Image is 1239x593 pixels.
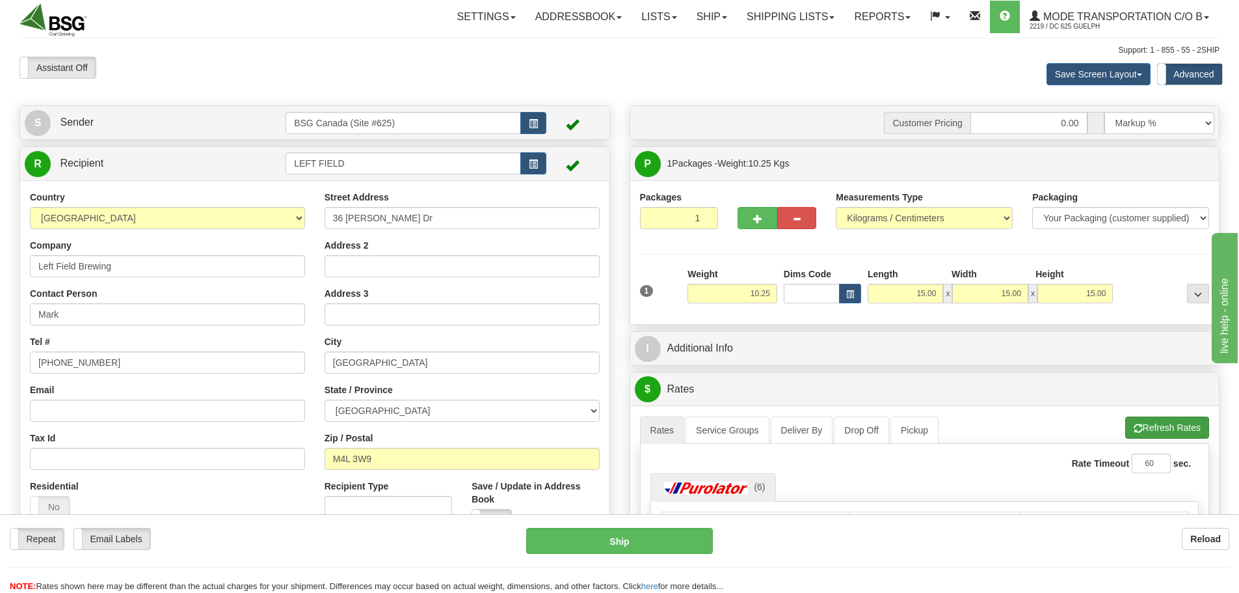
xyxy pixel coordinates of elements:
label: Dims Code [784,268,831,281]
label: Street Address [325,191,389,204]
span: Recipient [60,158,103,169]
label: Save / Update in Address Book [472,480,599,506]
iframe: chat widget [1209,230,1238,363]
span: Customer Pricing [884,112,970,134]
span: Weight: [717,158,789,169]
label: Company [30,239,72,252]
span: 2219 / DC 625 Guelph [1030,20,1127,33]
a: Drop Off [834,417,889,444]
button: Refresh Rates [1125,417,1209,439]
a: R Recipient [25,150,257,177]
div: Support: 1 - 855 - 55 - 2SHIP [20,45,1219,56]
span: NOTE: [10,581,36,591]
a: Service Groups [686,417,769,444]
label: Address 3 [325,287,369,300]
label: City [325,335,341,348]
label: Weight [687,268,717,281]
button: Save Screen Layout [1046,63,1151,85]
a: Mode Transportation c/o B 2219 / DC 625 Guelph [1020,1,1219,33]
label: sec. [1173,457,1191,470]
a: here [641,581,658,591]
b: Reload [1190,534,1221,544]
span: Mode Transportation c/o B [1040,11,1203,22]
span: Packages - [667,150,790,176]
th: List $ [849,512,938,536]
span: S [25,110,51,136]
span: x [943,284,952,303]
label: Height [1035,268,1064,281]
label: Email Labels [74,529,150,549]
th: Your $ [938,512,1020,536]
label: Assistant Off [20,57,96,78]
input: Sender Id [286,112,521,134]
label: Rate Timeout [1072,457,1129,470]
a: Shipping lists [737,1,844,33]
span: (6) [754,482,765,492]
span: Sender [60,117,94,128]
label: Repeat [10,529,64,549]
a: Pickup [890,417,939,444]
label: Packaging [1032,191,1078,204]
button: Ship [526,528,713,554]
span: P [635,151,661,177]
span: Kgs [774,158,790,169]
a: S Sender [25,109,286,136]
label: Contact Person [30,287,97,300]
label: No [31,497,70,517]
label: Width [952,268,977,281]
div: live help - online [10,8,120,23]
span: 1 [667,158,673,169]
a: P 1Packages -Weight:10.25 Kgs [635,150,1215,177]
label: Residential [30,480,79,493]
a: Deliver By [771,417,833,444]
button: Reload [1182,528,1229,550]
span: 1 [640,285,654,297]
label: Recipient Type [325,480,389,493]
label: State / Province [325,383,393,396]
div: ... [1187,284,1209,303]
label: Country [30,191,65,204]
a: Lists [632,1,686,33]
span: $ [635,376,661,402]
input: Recipient Id [286,152,521,174]
label: No [472,510,511,531]
label: Tax Id [30,432,55,445]
a: Settings [447,1,526,33]
span: I [635,336,661,362]
a: Rates [640,417,685,444]
a: IAdditional Info [635,335,1215,362]
th: Service [661,512,849,536]
input: Enter a location [325,207,600,229]
label: Length [868,268,898,281]
a: Reports [844,1,920,33]
th: Delivery [1020,512,1118,536]
label: Packages [640,191,682,204]
img: Purolator [661,482,752,495]
label: Zip / Postal [325,432,373,445]
span: x [1028,284,1037,303]
label: Email [30,383,54,396]
label: Tel # [30,335,50,348]
label: Measurements Type [836,191,923,204]
a: Addressbook [526,1,632,33]
span: 10.25 [749,158,771,169]
span: R [25,151,51,177]
a: $Rates [635,376,1215,403]
label: Address 2 [325,239,369,252]
a: Ship [687,1,737,33]
label: Advanced [1158,64,1222,85]
img: logo2219.jpg [20,3,87,36]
